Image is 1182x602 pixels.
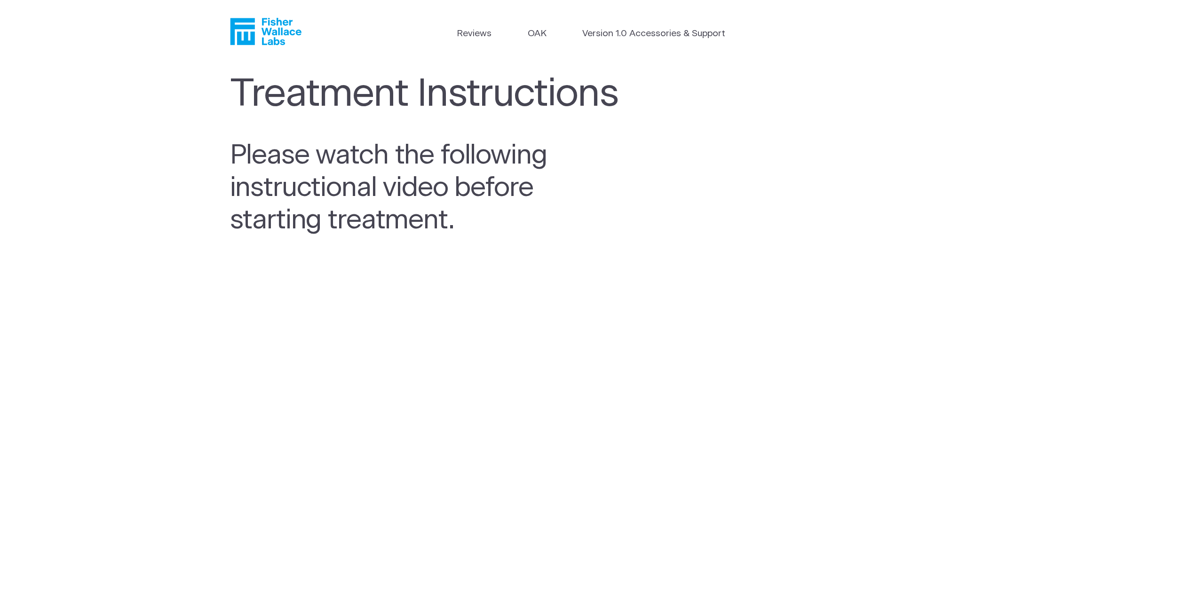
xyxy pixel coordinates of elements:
a: Reviews [457,27,492,41]
h2: Please watch the following instructional video before starting treatment. [230,140,578,237]
a: Version 1.0 Accessories & Support [582,27,725,41]
h1: Treatment Instructions [230,72,636,117]
a: Fisher Wallace [230,18,301,45]
a: OAK [528,27,547,41]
